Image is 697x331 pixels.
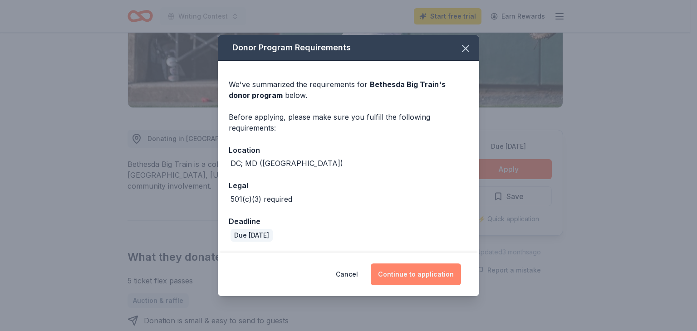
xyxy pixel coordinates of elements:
[371,263,461,285] button: Continue to application
[231,229,273,242] div: Due [DATE]
[231,194,292,204] div: 501(c)(3) required
[336,263,358,285] button: Cancel
[218,35,479,61] div: Donor Program Requirements
[229,112,468,133] div: Before applying, please make sure you fulfill the following requirements:
[231,158,343,169] div: DC; MD ([GEOGRAPHIC_DATA])
[229,215,468,227] div: Deadline
[229,144,468,156] div: Location
[229,79,468,101] div: We've summarized the requirements for below.
[229,180,468,191] div: Legal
